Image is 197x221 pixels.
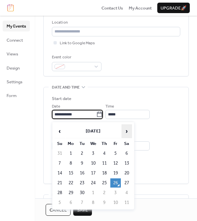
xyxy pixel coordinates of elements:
td: 3 [88,149,98,158]
a: Design [3,63,30,73]
td: 15 [66,169,76,178]
td: 22 [66,178,76,188]
a: Views [3,49,30,59]
span: › [122,125,132,138]
td: 3 [110,188,121,197]
td: 11 [99,159,110,168]
div: Location [52,19,179,26]
span: Upgrade 🚀 [161,5,186,11]
button: Upgrade🚀 [157,3,190,13]
td: 23 [77,178,87,188]
td: 1 [88,188,98,197]
td: 20 [121,169,132,178]
span: Date [52,103,60,110]
td: 6 [66,198,76,207]
button: Save [73,204,92,216]
td: 28 [55,188,65,197]
td: 9 [99,198,110,207]
td: 11 [121,198,132,207]
span: Cancel [50,207,67,213]
a: My Events [3,21,30,31]
th: [DATE] [66,124,121,138]
td: 1 [66,149,76,158]
td: 5 [55,198,65,207]
td: 29 [66,188,76,197]
th: Mo [66,139,76,148]
td: 4 [99,149,110,158]
th: Tu [77,139,87,148]
th: We [88,139,98,148]
td: 7 [55,159,65,168]
td: 4 [121,188,132,197]
td: 2 [99,188,110,197]
td: 6 [121,149,132,158]
td: 27 [121,178,132,188]
td: 14 [55,169,65,178]
a: My Account [129,5,152,11]
td: 21 [55,178,65,188]
span: Form [7,92,17,99]
td: 12 [110,159,121,168]
td: 30 [77,188,87,197]
td: 16 [77,169,87,178]
td: 13 [121,159,132,168]
a: Contact Us [101,5,123,11]
img: logo [7,4,14,11]
span: My Events [7,23,26,30]
td: 5 [110,149,121,158]
td: 10 [88,159,98,168]
span: Save [77,207,88,213]
td: 2 [77,149,87,158]
th: Fr [110,139,121,148]
a: Form [3,90,30,101]
span: Views [7,51,18,57]
th: Su [55,139,65,148]
td: 7 [77,198,87,207]
td: 25 [99,178,110,188]
td: 31 [55,149,65,158]
td: 8 [88,198,98,207]
span: Date and time [52,84,80,91]
button: Cancel [46,204,71,216]
td: 9 [77,159,87,168]
td: 26 [110,178,121,188]
td: 24 [88,178,98,188]
div: Event color [52,54,100,61]
span: ‹ [55,125,65,138]
div: Start date [52,95,71,102]
th: Th [99,139,110,148]
span: Design [7,65,20,71]
td: 8 [66,159,76,168]
span: Link to Google Maps [60,40,95,47]
th: Sa [121,139,132,148]
td: 10 [110,198,121,207]
span: Settings [7,79,22,85]
a: Connect [3,35,30,45]
td: 18 [99,169,110,178]
span: Time [105,103,114,110]
a: Settings [3,76,30,87]
td: 17 [88,169,98,178]
span: Connect [7,37,23,44]
td: 19 [110,169,121,178]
